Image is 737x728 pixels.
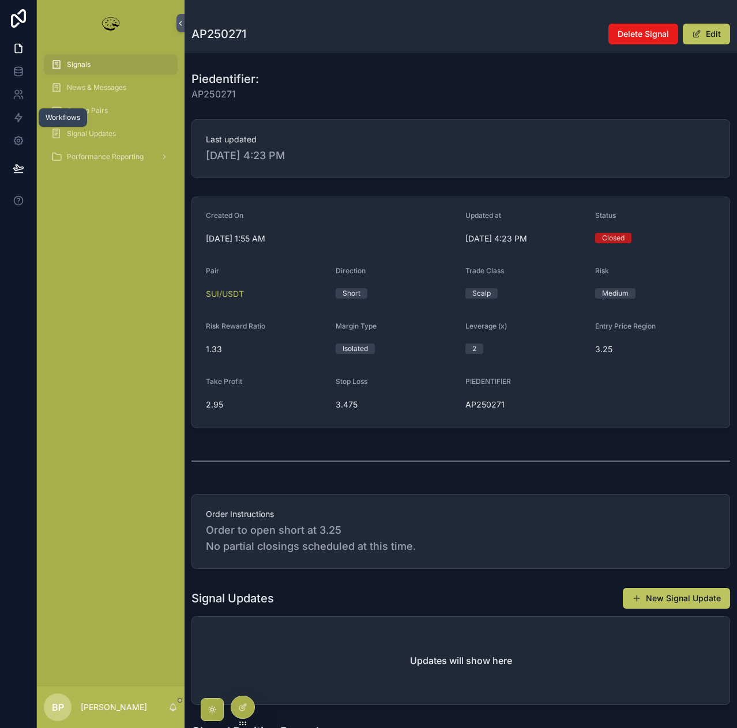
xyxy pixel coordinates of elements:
span: Risk [595,266,609,275]
div: Short [343,288,360,299]
span: Order Instructions [206,508,716,520]
a: SUI/USDT [206,288,244,300]
span: PIEDENTIFIER [465,377,511,386]
span: Updated at [465,211,501,220]
div: Workflows [46,113,80,122]
span: Delete Signal [618,28,669,40]
a: Signals [44,54,178,75]
span: Risk Reward Ratio [206,322,265,330]
span: Trade Class [465,266,504,275]
span: 3.475 [336,399,456,410]
span: BP [52,700,64,714]
img: App logo [99,14,122,32]
a: Signal Updates [44,123,178,144]
a: Performance Reporting [44,146,178,167]
span: Crypto Pairs [67,106,108,115]
span: Pair [206,266,219,275]
span: 2.95 [206,399,326,410]
span: Take Profit [206,377,242,386]
span: News & Messages [67,83,126,92]
span: 1.33 [206,344,326,355]
span: [DATE] 4:23 PM [206,148,716,164]
span: Entry Price Region [595,322,656,330]
button: Delete Signal [608,24,678,44]
h1: Signal Updates [191,590,274,606]
span: Stop Loss [336,377,367,386]
div: 2 [472,344,476,354]
span: Status [595,211,616,220]
button: Edit [683,24,730,44]
div: Medium [602,288,629,299]
span: Direction [336,266,366,275]
h1: AP250271 [191,26,246,42]
div: Scalp [472,288,491,299]
div: scrollable content [37,46,185,182]
div: Isolated [343,344,368,354]
a: Crypto Pairs [44,100,178,121]
span: 3.25 [595,344,716,355]
h1: Piedentifier: [191,71,259,87]
h2: Updates will show here [410,654,512,667]
span: AP250271 [465,399,586,410]
div: Closed [602,233,625,243]
p: [PERSON_NAME] [81,701,147,713]
span: Created On [206,211,243,220]
span: Signals [67,60,91,69]
a: News & Messages [44,77,178,98]
span: Last updated [206,134,716,145]
button: New Signal Update [623,588,730,609]
span: Signal Updates [67,129,116,138]
span: Performance Reporting [67,152,144,161]
span: Margin Type [336,322,377,330]
span: [DATE] 4:23 PM [465,233,586,244]
span: AP250271 [191,87,259,101]
span: Leverage (x) [465,322,507,330]
span: [DATE] 1:55 AM [206,233,456,244]
span: Order to open short at 3.25 No partial closings scheduled at this time. [206,522,716,555]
